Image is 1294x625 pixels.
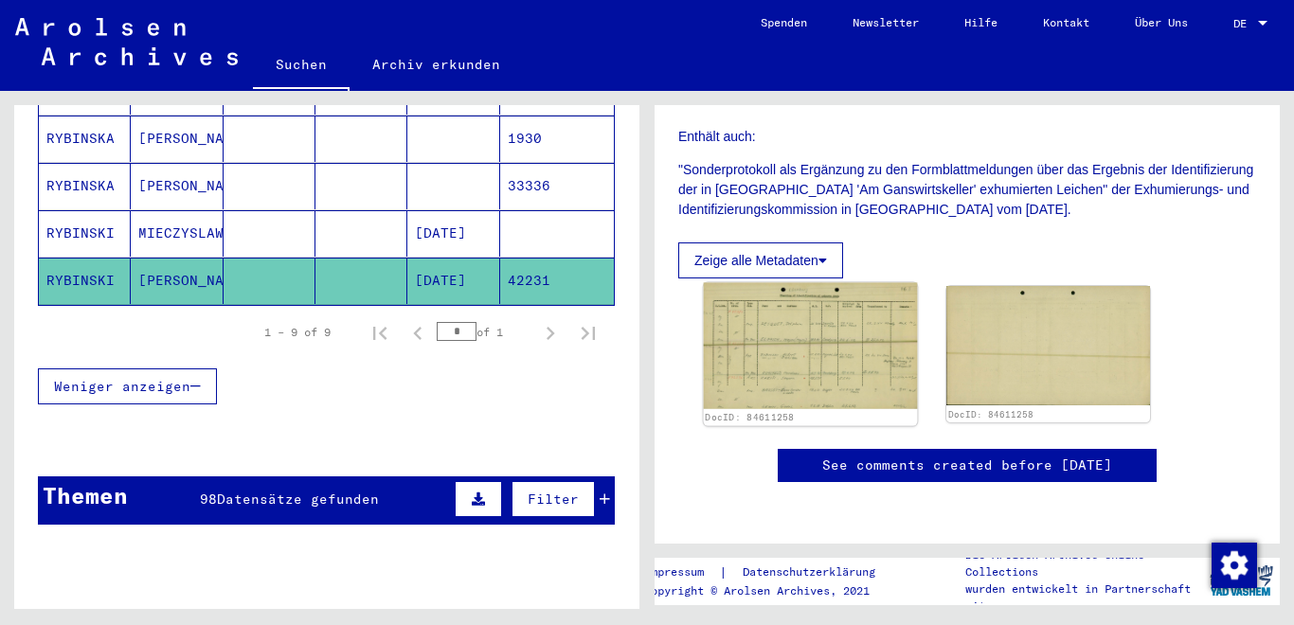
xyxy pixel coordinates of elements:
[131,210,223,257] mat-cell: MIECZYSLAW
[361,313,399,351] button: First page
[1212,543,1257,588] img: Zustimmung ändern
[1206,557,1277,604] img: yv_logo.png
[531,313,569,351] button: Next page
[15,18,238,65] img: Arolsen_neg.svg
[38,368,217,404] button: Weniger anzeigen
[705,412,795,423] a: DocID: 84611258
[822,455,1112,475] a: See comments created before [DATE]
[512,481,595,517] button: Filter
[407,210,499,257] mat-cell: [DATE]
[500,258,614,304] mat-cell: 42231
[946,286,1150,405] img: 002.jpg
[965,580,1202,615] p: wurden entwickelt in Partnerschaft mit
[264,324,331,341] div: 1 – 9 of 9
[678,242,843,278] button: Zeige alle Metadaten
[678,160,1256,220] p: "Sonderprotokoll als Ergänzung zu den Formblattmeldungen über das Ergebnis der Identifizierung de...
[569,313,607,351] button: Last page
[39,258,131,304] mat-cell: RYBINSKI
[644,582,898,599] p: Copyright © Arolsen Archives, 2021
[217,491,379,508] span: Datensätze gefunden
[437,323,531,341] div: of 1
[948,409,1033,420] a: DocID: 84611258
[407,258,499,304] mat-cell: [DATE]
[965,546,1202,580] p: Die Arolsen Archives Online-Collections
[644,562,719,582] a: Impressum
[1233,17,1254,30] span: DE
[350,42,523,87] a: Archiv erkunden
[131,116,223,162] mat-cell: [PERSON_NAME]
[131,163,223,209] mat-cell: [PERSON_NAME]
[43,478,128,512] div: Themen
[39,163,131,209] mat-cell: RYBINSKA
[728,562,898,582] a: Datenschutzerklärung
[644,562,898,582] div: |
[500,163,614,209] mat-cell: 33336
[131,258,223,304] mat-cell: [PERSON_NAME]
[704,283,918,410] img: 001.jpg
[39,210,131,257] mat-cell: RYBINSKI
[39,116,131,162] mat-cell: RYBINSKA
[399,313,437,351] button: Previous page
[253,42,350,91] a: Suchen
[500,116,614,162] mat-cell: 1930
[200,491,217,508] span: 98
[528,491,579,508] span: Filter
[678,127,1256,147] p: Enthält auch:
[54,378,190,395] span: Weniger anzeigen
